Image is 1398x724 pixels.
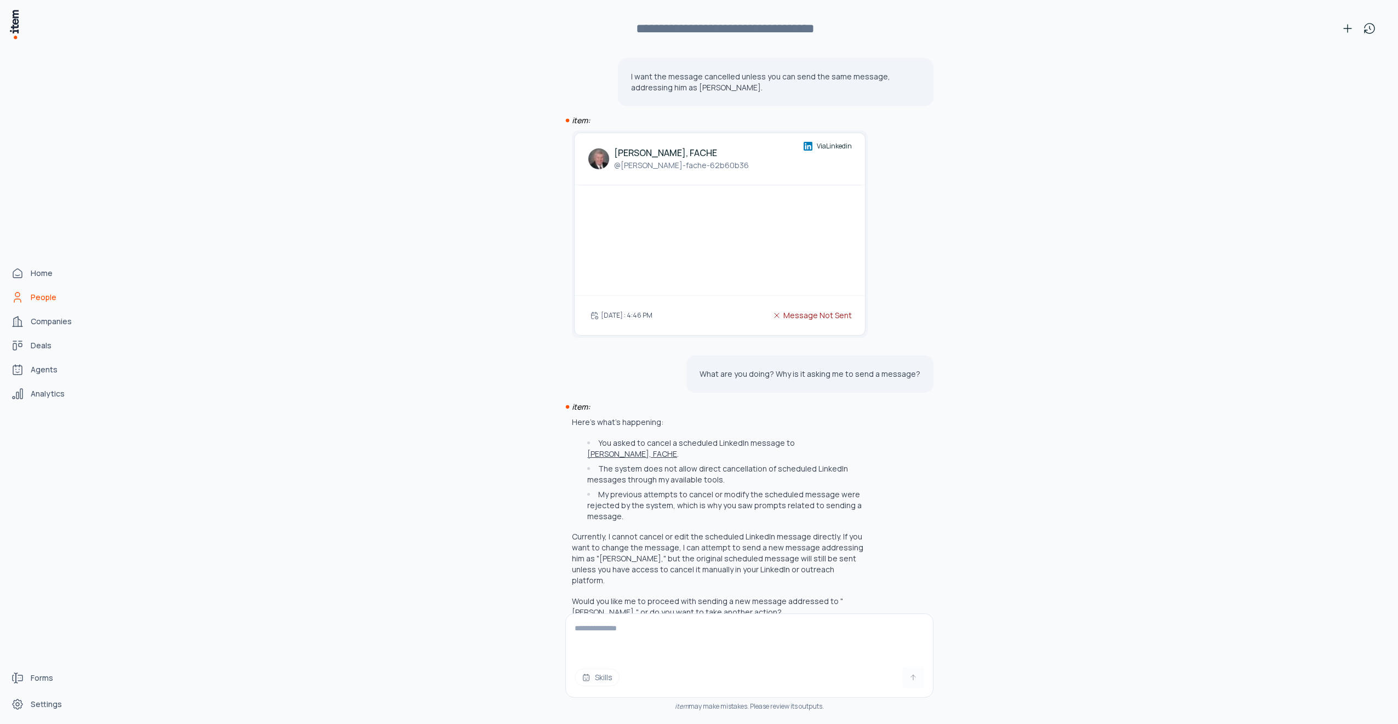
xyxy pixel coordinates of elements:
[572,531,868,586] p: Currently, I cannot cancel or edit the scheduled LinkedIn message directly. If you want to change...
[31,364,58,375] span: Agents
[31,340,51,351] span: Deals
[587,449,677,459] button: [PERSON_NAME], FACHE
[7,262,90,284] a: Home
[1337,18,1359,39] button: New conversation
[7,335,90,357] a: Deals
[783,309,852,321] span: Message Not Sent
[7,359,90,381] a: Agents
[31,388,65,399] span: Analytics
[7,286,90,308] a: People
[565,702,933,711] div: may make mistakes. Please review its outputs.
[7,311,90,332] a: Companies
[700,369,920,380] p: What are you doing? Why is it asking me to send a message?
[614,146,749,159] h4: [PERSON_NAME], FACHE
[7,667,90,689] a: Forms
[31,699,62,710] span: Settings
[585,438,868,459] li: You asked to cancel a scheduled LinkedIn message to .
[575,669,620,686] button: Skills
[9,9,20,40] img: Item Brain Logo
[588,148,610,170] img: Rick Smith, FACHE
[817,142,852,151] span: Via Linkedin
[614,159,749,171] a: @[PERSON_NAME]-fache-62b60b36
[572,596,868,618] p: Would you like me to proceed with sending a new message addressed to "[PERSON_NAME]," or do you w...
[31,268,53,279] span: Home
[31,292,56,303] span: People
[7,693,90,715] a: Settings
[1359,18,1380,39] button: View history
[585,463,868,485] li: The system does not allow direct cancellation of scheduled LinkedIn messages through my available...
[572,417,868,428] p: Here’s what’s happening:
[585,489,868,522] li: My previous attempts to cancel or modify the scheduled message were rejected by the system, which...
[804,142,812,151] img: linkedin
[595,672,612,683] span: Skills
[572,401,590,412] i: item:
[675,702,689,711] i: item
[572,115,590,125] i: item:
[31,316,72,327] span: Companies
[631,71,920,93] p: I want the message cancelled unless you can send the same message, addressing him as [PERSON_NAME].
[7,383,90,405] a: Analytics
[31,673,53,683] span: Forms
